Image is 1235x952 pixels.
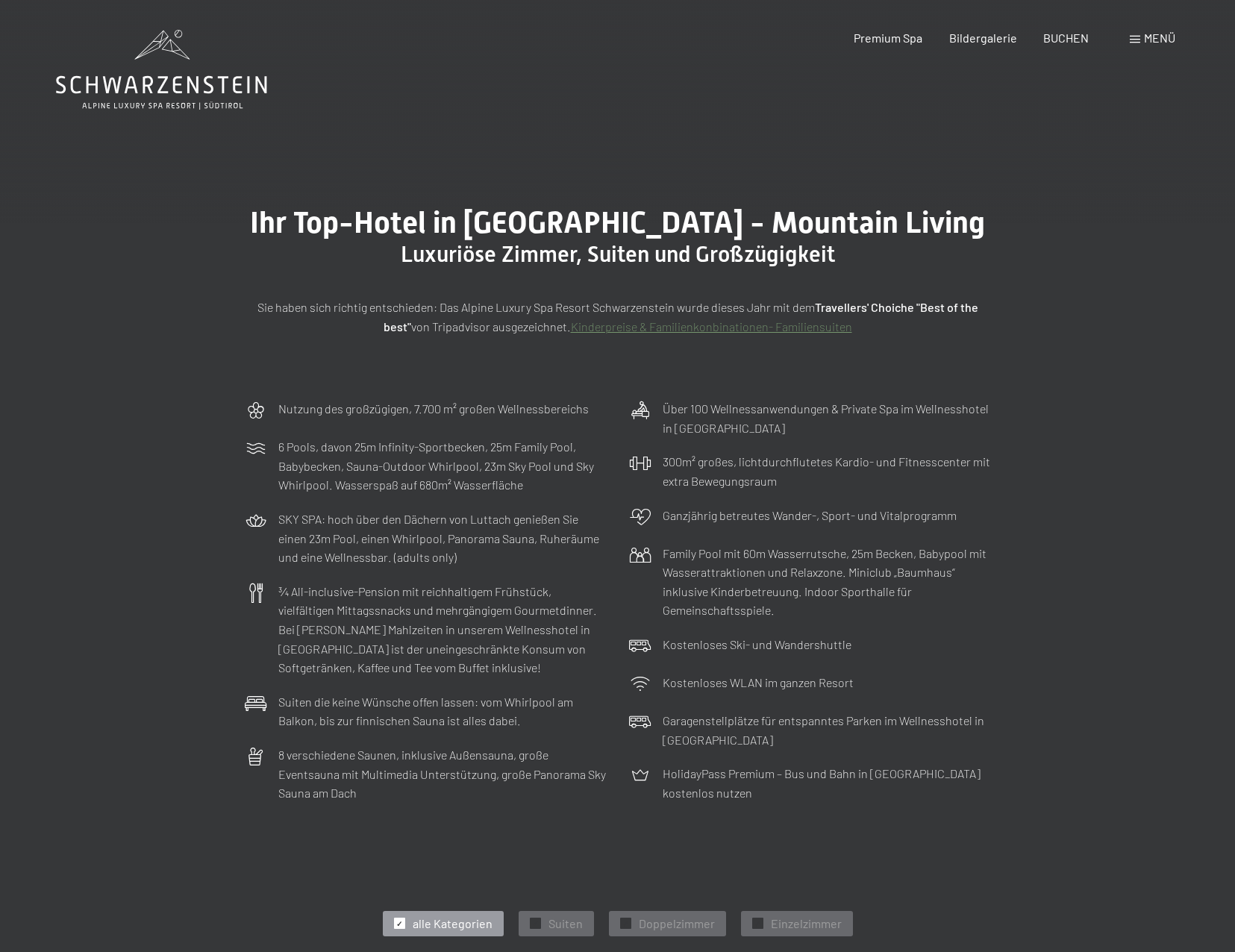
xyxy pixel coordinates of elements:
[413,915,493,932] span: alle Kategorien
[949,31,1017,45] a: Bildergalerie
[278,437,607,495] p: 6 Pools, davon 25m Infinity-Sportbecken, 25m Family Pool, Babybecken, Sauna-Outdoor Whirlpool, 23...
[663,506,957,525] p: Ganzjährig betreutes Wander-, Sport- und Vitalprogramm
[663,635,851,654] p: Kostenloses Ski- und Wandershuttle
[245,298,991,336] p: Sie haben sich richtig entschieden: Das Alpine Luxury Spa Resort Schwarzenstein wurde dieses Jahr...
[622,918,628,929] span: ✓
[1144,31,1175,45] span: Menü
[854,31,922,45] a: Premium Spa
[278,745,607,803] p: 8 verschiedene Saunen, inklusive Außensauna, große Eventsauna mit Multimedia Unterstützung, große...
[663,673,854,692] p: Kostenloses WLAN im ganzen Resort
[663,544,991,620] p: Family Pool mit 60m Wasserrutsche, 25m Becken, Babypool mit Wasserattraktionen und Relaxzone. Min...
[250,205,985,240] span: Ihr Top-Hotel in [GEOGRAPHIC_DATA] - Mountain Living
[532,918,538,929] span: ✓
[663,452,991,490] p: 300m² großes, lichtdurchflutetes Kardio- und Fitnesscenter mit extra Bewegungsraum
[663,764,991,802] p: HolidayPass Premium – Bus und Bahn in [GEOGRAPHIC_DATA] kostenlos nutzen
[278,399,589,419] p: Nutzung des großzügigen, 7.700 m² großen Wellnessbereichs
[548,915,583,932] span: Suiten
[571,319,852,333] a: Kinderpreise & Familienkonbinationen- Familiensuiten
[663,399,991,437] p: Über 100 Wellnessanwendungen & Private Spa im Wellnesshotel in [GEOGRAPHIC_DATA]
[384,300,978,333] strong: Travellers' Choiche "Best of the best"
[401,241,835,267] span: Luxuriöse Zimmer, Suiten und Großzügigkeit
[754,918,760,929] span: ✓
[396,918,402,929] span: ✓
[663,711,991,749] p: Garagenstellplätze für entspanntes Parken im Wellnesshotel in [GEOGRAPHIC_DATA]
[1043,31,1089,45] a: BUCHEN
[278,692,607,730] p: Suiten die keine Wünsche offen lassen: vom Whirlpool am Balkon, bis zur finnischen Sauna ist alle...
[639,915,715,932] span: Doppelzimmer
[278,510,607,567] p: SKY SPA: hoch über den Dächern von Luttach genießen Sie einen 23m Pool, einen Whirlpool, Panorama...
[278,582,607,677] p: ¾ All-inclusive-Pension mit reichhaltigem Frühstück, vielfältigen Mittagssnacks und mehrgängigem ...
[771,915,842,932] span: Einzelzimmer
